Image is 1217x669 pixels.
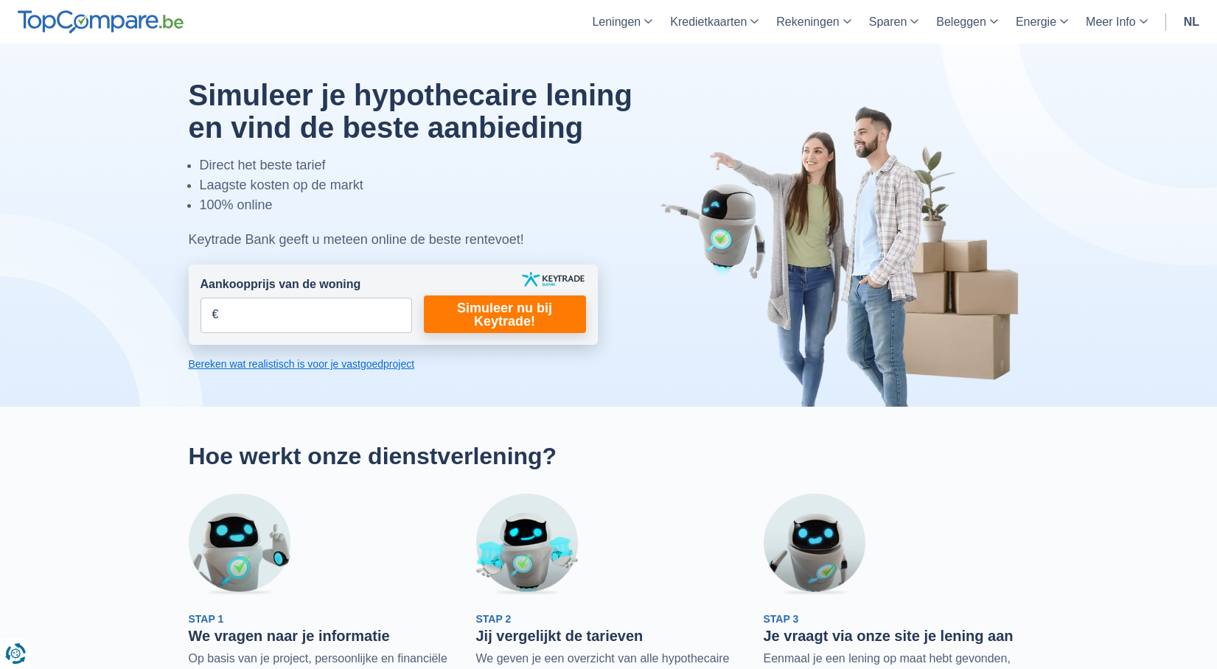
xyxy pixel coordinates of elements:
a: Bereken wat realistisch is voor je vastgoedproject [189,357,598,371]
li: Direct het beste tarief [200,155,670,175]
h2: Hoe werkt onze dienstverlening? [189,442,1029,470]
span: Stap 2 [476,613,512,625]
h3: Jij vergelijkt de tarieven [476,627,742,645]
span: Stap 1 [189,613,224,625]
div: Keytrade Bank geeft u meteen online de beste rentevoet! [189,230,670,250]
span: Stap 3 [764,613,799,625]
img: image-hero [660,105,1029,407]
h3: We vragen naar je informatie [189,627,454,645]
h1: Simuleer je hypothecaire lening en vind de beste aanbieding [189,79,670,144]
img: keytrade [522,272,585,287]
a: Simuleer nu bij Keytrade! [424,295,586,333]
img: Stap 1 [189,494,290,595]
li: Laagste kosten op de markt [200,175,670,195]
label: Aankoopprijs van de woning [200,276,361,293]
h3: Je vraagt via onze site je lening aan [764,627,1029,645]
img: TopCompare [18,10,184,34]
img: Stap 3 [764,494,865,595]
img: Stap 2 [476,494,578,595]
li: 100% online [200,195,670,215]
span: € [212,307,219,323]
